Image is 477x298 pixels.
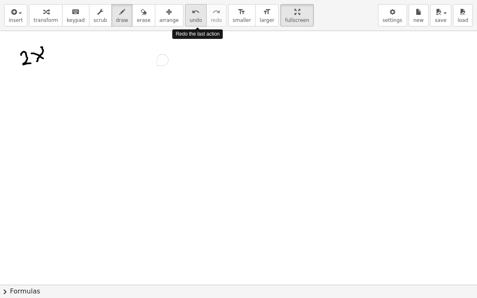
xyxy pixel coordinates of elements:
button: format_sizesmaller [228,4,255,26]
span: arrange [159,17,179,23]
button: keyboardkeypad [62,4,89,26]
button: redoredo [206,4,226,26]
i: undo [192,7,200,17]
button: format_sizelarger [255,4,279,26]
span: keypad [67,17,85,23]
span: save [435,17,446,23]
span: undo [190,17,202,23]
span: fullscreen [285,17,309,23]
button: arrange [155,4,183,26]
span: smaller [233,17,251,23]
span: scrub [94,17,107,23]
span: insert [9,17,23,23]
button: new [409,4,429,26]
button: insert [4,4,27,26]
i: format_size [238,7,246,17]
div: Redo the last action [172,29,223,39]
button: undoundo [185,4,207,26]
span: new [413,17,424,23]
span: load [458,17,468,23]
i: redo [212,7,220,17]
button: draw [111,4,133,26]
span: larger [260,17,274,23]
button: transform [29,4,63,26]
span: settings [383,17,402,23]
i: keyboard [72,7,79,17]
button: settings [378,4,407,26]
button: erase [132,4,155,26]
button: save [430,4,451,26]
i: format_size [263,7,271,17]
span: draw [116,17,128,23]
button: load [453,4,473,26]
button: scrub [89,4,112,26]
button: fullscreen [280,4,313,26]
span: redo [211,17,222,23]
span: erase [137,17,150,23]
span: transform [34,17,58,23]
